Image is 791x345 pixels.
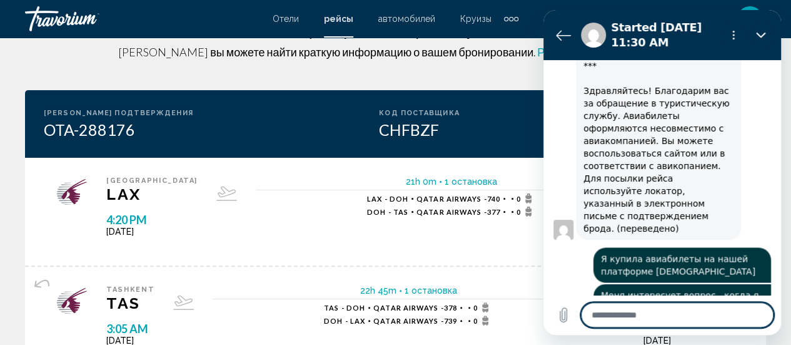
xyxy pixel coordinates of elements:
iframe: Messaging window [543,10,781,335]
span: 740 [416,195,500,203]
a: автомобилей [378,14,435,24]
span: TAS [106,294,154,312]
span: 0 [516,193,536,203]
span: 377 [416,208,500,216]
span: Меня интересует вопрос , когда я покупала авиабилеты у меня здесь не потребовалт заполнения паспо... [58,279,220,341]
span: 3:05 AM [106,322,154,336]
a: Круизы [460,14,491,24]
div: OTA-288176 [44,120,193,139]
span: 739 [373,317,457,325]
div: [PERSON_NAME] подтверждения [44,109,193,117]
span: LAX - DOH [367,195,408,203]
span: Qatar Airways - [416,208,487,216]
span: Распечатать эту страницу [537,45,670,59]
span: 0 [473,316,493,326]
button: Upload file [8,292,33,317]
span: 22h 45m [360,286,396,296]
div: CHFBZF [379,120,459,139]
span: [GEOGRAPHIC_DATA] [106,177,198,185]
span: DOH - TAS [367,208,408,216]
span: 0 [516,207,536,217]
button: Extra navigation items [504,9,518,29]
span: 1 остановка [445,177,497,187]
a: рейсы [324,14,353,24]
span: [PERSON_NAME] вы можете найти краткую информацию о вашем бронировании. [118,45,536,59]
span: TAS - DOH [324,304,365,312]
button: User Menu [733,6,766,32]
a: Отели [273,14,299,24]
span: DOH - LAX [324,317,365,325]
span: Qatar Airways - [373,304,444,312]
span: 1 остановка [405,286,457,296]
span: 4:20 PM [106,213,198,227]
span: 21h 0m [406,177,436,187]
span: . [537,45,673,59]
span: 0 [473,302,493,312]
span: [DATE] [106,227,198,237]
span: LAX [106,185,198,203]
a: Travorium [25,6,260,31]
div: Код поставщика [379,109,459,117]
span: Qatar Airways - [373,317,444,325]
span: Tashkent [106,286,154,294]
span: Qatar Airways - [416,195,487,203]
span: 378 [373,304,457,312]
